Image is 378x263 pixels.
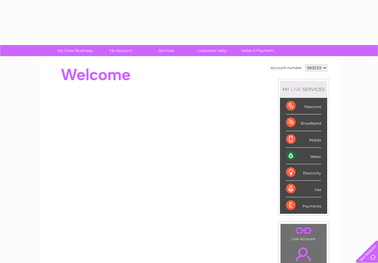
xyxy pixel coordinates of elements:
div: MY SERVICES [280,81,327,98]
td: Link Account [280,224,327,243]
div: Water [286,148,321,164]
a: Make A Payment [233,45,283,56]
td: Account number [269,63,303,73]
a: Customer Help [187,45,237,56]
a: My Account [96,45,146,56]
a: Services [142,45,191,56]
div: Gas [286,181,321,197]
div: Broadband [286,114,321,131]
div: Electricity [286,164,321,181]
div: Payments [286,197,321,213]
a: . [282,225,325,236]
div: Mobile [286,131,321,148]
div: LIVE [290,86,302,92]
div: Telecoms [286,98,321,114]
a: My Clear Business [50,45,100,56]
